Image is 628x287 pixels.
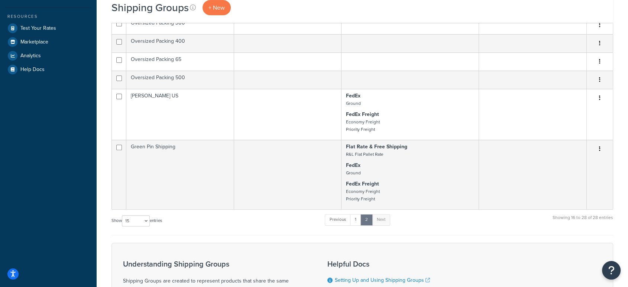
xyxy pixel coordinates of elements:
small: R&L Flat Pallet Rate [346,151,383,158]
a: Test Your Rates [6,22,91,35]
a: Next [372,214,390,225]
td: Oversized Packing 500 [126,71,234,89]
small: Ground [346,170,361,176]
td: [PERSON_NAME] US [126,89,234,140]
span: Help Docs [20,67,45,73]
td: Oversized Packing 400 [126,34,234,52]
strong: FedEx Freight [346,110,379,118]
div: Resources [6,13,91,20]
a: 2 [360,214,373,225]
a: Previous [325,214,351,225]
div: Showing 16 to 28 of 28 entries [553,213,613,229]
td: Oversized Packing 300 [126,16,234,34]
span: Analytics [20,53,41,59]
h3: Helpful Docs [327,260,456,268]
select: Showentries [122,215,150,226]
td: Green Pin Shipping [126,140,234,209]
strong: FedEx [346,92,360,100]
button: Open Resource Center [602,261,621,280]
a: 1 [350,214,361,225]
small: Ground [346,100,361,107]
span: Test Your Rates [20,25,56,32]
span: + New [208,3,225,12]
a: Analytics [6,49,91,62]
a: Help Docs [6,63,91,76]
strong: FedEx Freight [346,180,379,188]
small: Economy Freight Priority Freight [346,188,380,202]
h3: Understanding Shipping Groups [123,260,309,268]
a: Marketplace [6,35,91,49]
h1: Shipping Groups [111,0,189,15]
strong: FedEx [346,161,360,169]
small: Economy Freight Priority Freight [346,119,380,133]
span: Marketplace [20,39,48,45]
label: Show entries [111,215,162,226]
strong: Flat Rate & Free Shipping [346,143,407,151]
a: Setting Up and Using Shipping Groups [335,276,430,284]
td: Oversized Packing 65 [126,52,234,71]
